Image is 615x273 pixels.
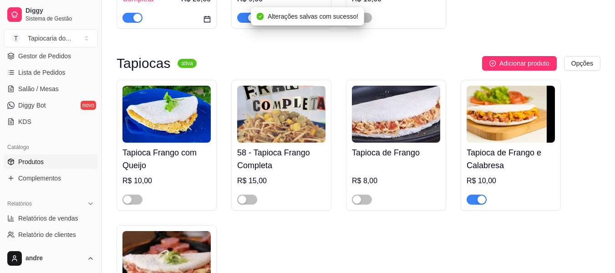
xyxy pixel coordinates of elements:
[4,65,98,80] a: Lista de Pedidos
[7,200,32,207] span: Relatórios
[352,146,440,159] h4: Tapioca de Frango
[4,49,98,63] a: Gestor de Pedidos
[499,58,549,68] span: Adicionar produto
[4,155,98,169] a: Produtos
[4,29,98,47] button: Select a team
[482,56,557,71] button: Adicionar produto
[18,84,59,93] span: Salão / Mesas
[117,58,170,69] h3: Tapiocas
[4,171,98,185] a: Complementos
[4,4,98,26] a: DiggySistema de Gestão
[467,175,555,186] div: R$ 10,00
[352,86,440,143] img: product-image
[122,175,211,186] div: R$ 10,00
[237,86,325,143] img: product-image
[18,214,78,223] span: Relatórios de vendas
[18,101,46,110] span: Diggy Bot
[18,157,44,166] span: Produtos
[25,254,83,263] span: andre
[4,247,98,269] button: andre
[18,230,76,239] span: Relatório de clientes
[268,13,358,20] span: Alterações salvas com sucesso!
[11,34,20,43] span: T
[257,13,264,20] span: check-circle
[4,114,98,129] a: KDS
[178,59,196,68] sup: ativa
[25,7,94,15] span: Diggy
[571,58,593,68] span: Opções
[203,15,211,23] span: calendar
[28,34,71,43] div: Tapiocaria do ...
[4,211,98,226] a: Relatórios de vendas
[237,146,325,172] h4: 58 - Tapioca Frango Completa
[122,146,211,172] h4: Tapioca Frango com Queijo
[122,86,211,143] img: product-image
[352,175,440,186] div: R$ 8,00
[4,140,98,155] div: Catálogo
[467,86,555,143] img: product-image
[467,146,555,172] h4: Tapioca de Frango e Calabresa
[237,175,325,186] div: R$ 15,00
[25,15,94,22] span: Sistema de Gestão
[18,174,61,183] span: Complementos
[489,60,496,67] span: plus-circle
[18,52,71,61] span: Gestor de Pedidos
[4,227,98,242] a: Relatório de clientes
[564,56,600,71] button: Opções
[4,98,98,113] a: Diggy Botnovo
[18,68,66,77] span: Lista de Pedidos
[18,117,31,126] span: KDS
[4,82,98,96] a: Salão / Mesas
